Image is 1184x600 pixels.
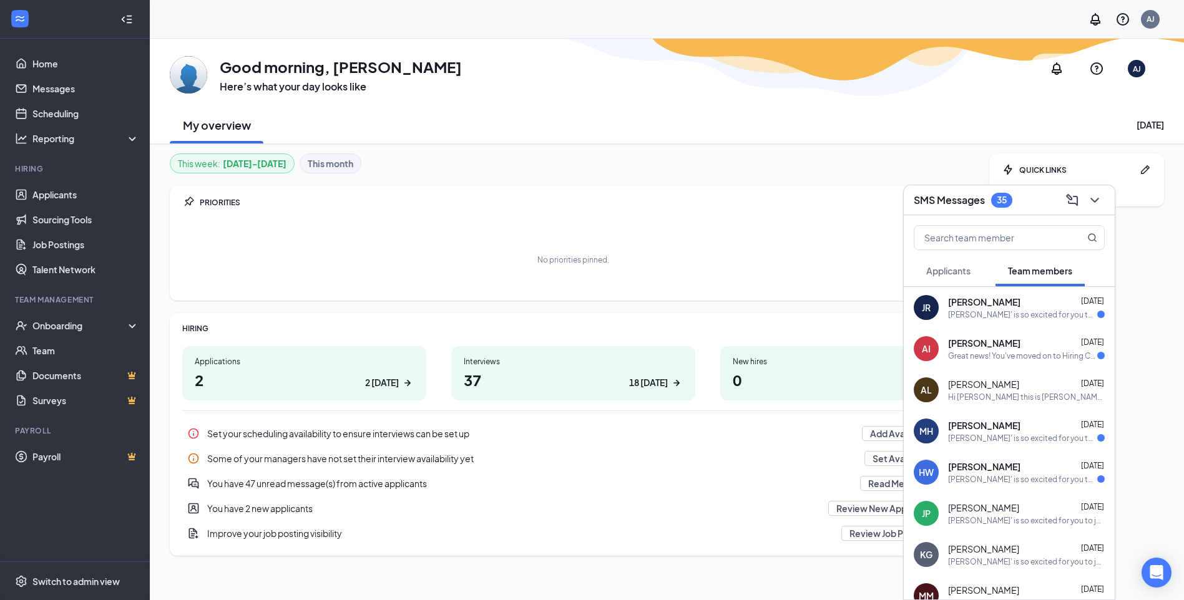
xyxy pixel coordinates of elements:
[207,502,821,515] div: You have 2 new applicants
[182,446,964,471] a: InfoSome of your managers have not set their interview availability yetSet AvailabilityPin
[15,294,137,305] div: Team Management
[401,377,414,389] svg: ArrowRight
[1081,584,1104,594] span: [DATE]
[841,526,942,541] button: Review Job Postings
[948,501,1019,514] span: [PERSON_NAME]
[1089,61,1104,76] svg: QuestionInfo
[1115,12,1130,27] svg: QuestionInfo
[187,527,200,540] svg: DocumentAdd
[182,496,964,521] a: UserEntityYou have 2 new applicantsReview New ApplicantsPin
[182,496,964,521] div: You have 2 new applicants
[1081,502,1104,511] span: [DATE]
[1081,420,1104,429] span: [DATE]
[864,451,942,466] button: Set Availability
[223,157,286,170] b: [DATE] - [DATE]
[182,471,964,496] div: You have 47 unread message(s) from active applicants
[922,342,931,355] div: AI
[183,117,251,133] h2: My overview
[1049,61,1064,76] svg: Notifications
[1081,461,1104,470] span: [DATE]
[32,575,120,588] div: Switch to admin view
[948,515,1105,526] div: [PERSON_NAME]' is so excited for you to join our team! Do you know anyone else who might be inter...
[32,51,139,76] a: Home
[182,421,964,446] a: InfoSet your scheduling availability to ensure interviews can be set upAdd AvailabilityPin
[948,309,1097,320] div: [PERSON_NAME]' is so excited for you to join our team! Do you know anyone else who might be inter...
[365,376,399,389] div: 2 [DATE]
[32,319,129,332] div: Onboarding
[32,444,139,469] a: PayrollCrown
[32,232,139,257] a: Job Postings
[32,76,139,101] a: Messages
[220,56,462,77] h1: Good morning, [PERSON_NAME]
[464,356,683,367] div: Interviews
[15,319,27,332] svg: UserCheck
[922,301,931,314] div: JR
[120,13,133,26] svg: Collapse
[15,163,137,174] div: Hiring
[207,527,834,540] div: Improve your job posting visibility
[1081,337,1104,347] span: [DATE]
[32,257,139,282] a: Talent Network
[182,471,964,496] a: DoubleChatActiveYou have 47 unread message(s) from active applicantsRead MessagesPin
[195,369,414,390] h1: 2
[1085,190,1105,210] button: ChevronDown
[733,369,952,390] h1: 0
[1133,64,1141,74] div: AJ
[926,265,971,276] span: Applicants
[828,501,942,516] button: Review New Applicants
[182,346,426,400] a: Applications22 [DATE]ArrowRight
[733,356,952,367] div: New hires
[1137,119,1164,131] div: [DATE]
[948,460,1020,473] span: [PERSON_NAME]
[948,556,1105,567] div: [PERSON_NAME]' is so excited for you to join our team! Do you know anyone else who might be inter...
[308,157,353,170] b: This month
[182,521,964,546] a: DocumentAddImprove your job posting visibilityReview Job PostingsPin
[32,132,140,145] div: Reporting
[187,477,200,490] svg: DoubleChatActive
[948,584,1019,596] span: [PERSON_NAME]
[920,548,932,561] div: KG
[182,446,964,471] div: Some of your managers have not set their interview availability yet
[1081,543,1104,553] span: [DATE]
[32,338,139,363] a: Team
[32,388,139,413] a: SurveysCrown
[914,193,985,207] h3: SMS Messages
[948,474,1097,485] div: [PERSON_NAME]' is so excited for you to join our team! Do you know anyone else who might be inter...
[451,346,695,400] a: Interviews3718 [DATE]ArrowRight
[1062,190,1082,210] button: ComposeMessage
[919,425,933,437] div: MH
[32,207,139,232] a: Sourcing Tools
[207,427,854,440] div: Set your scheduling availability to ensure interviews can be set up
[14,12,26,25] svg: WorkstreamLogo
[948,419,1020,432] span: [PERSON_NAME]
[922,507,931,520] div: JP
[720,346,964,400] a: New hires00 [DATE]ArrowRight
[182,421,964,446] div: Set your scheduling availability to ensure interviews can be set up
[207,477,853,490] div: You have 47 unread message(s) from active applicants
[948,378,1019,390] span: [PERSON_NAME]
[32,363,139,388] a: DocumentsCrown
[15,425,137,436] div: Payroll
[914,226,1062,249] input: Search team member
[629,376,668,389] div: 18 [DATE]
[195,356,414,367] div: Applications
[178,157,286,170] div: This week :
[1008,265,1072,276] span: Team members
[15,575,27,588] svg: Settings
[15,132,27,145] svg: Analysis
[1081,379,1104,388] span: [DATE]
[1142,558,1172,588] div: Open Intercom Messenger
[182,521,964,546] div: Improve your job posting visibility
[948,337,1020,349] span: [PERSON_NAME]
[921,384,932,396] div: AL
[537,254,609,265] div: No priorities pinned.
[1081,296,1104,306] span: [DATE]
[948,433,1097,443] div: [PERSON_NAME]' is so excited for you to join our team! Do you know anyone else who might be inter...
[200,197,964,208] div: PRIORITIES
[187,427,200,440] svg: Info
[948,543,1019,555] span: [PERSON_NAME]
[464,369,683,390] h1: 37
[170,56,207,94] img: Anton Jayakodiarachchige
[187,502,200,515] svg: UserEntity
[187,452,200,465] svg: Info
